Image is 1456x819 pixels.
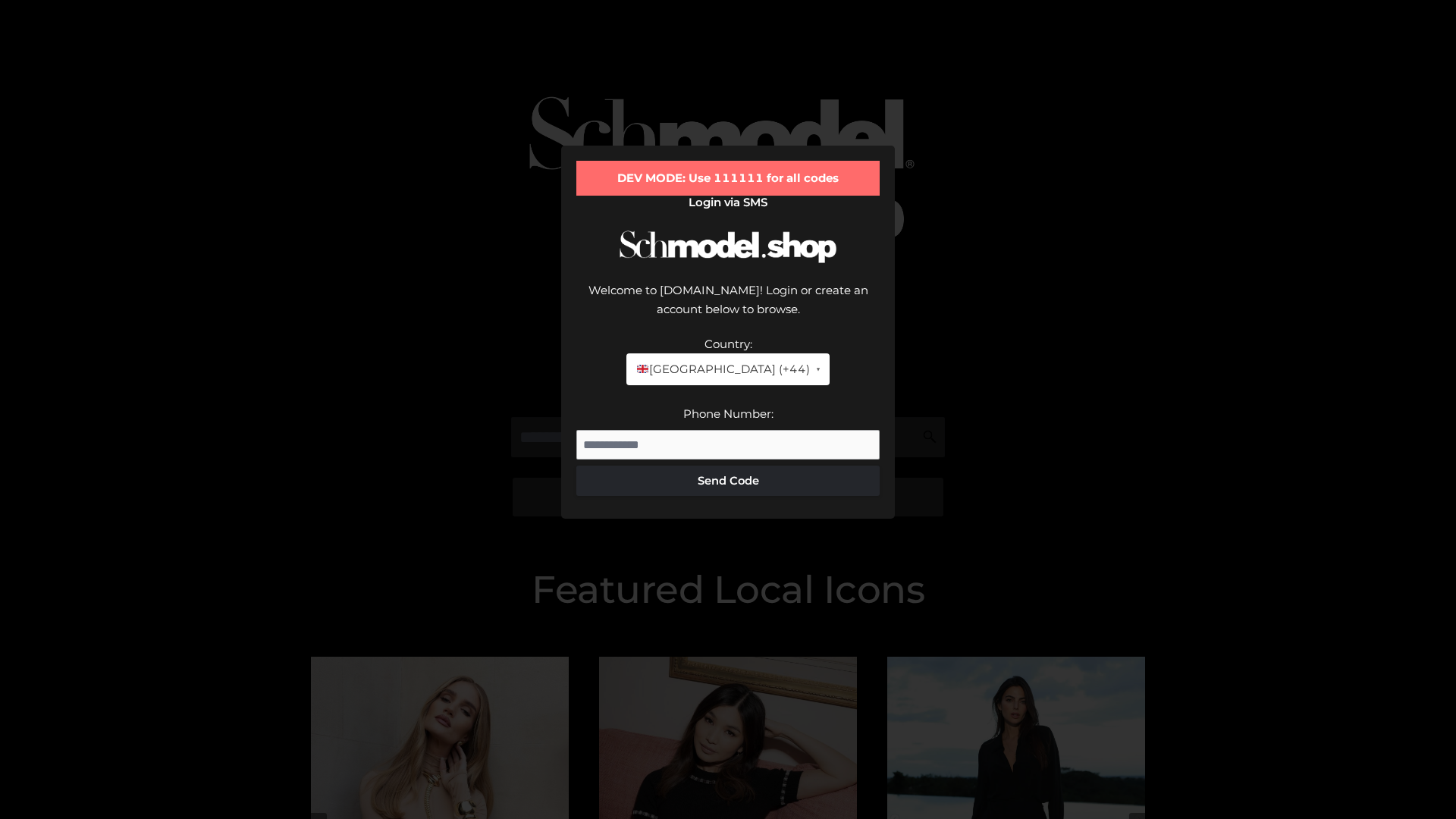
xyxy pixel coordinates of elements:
label: Country: [704,337,752,351]
h2: Login via SMS [576,196,880,209]
span: [GEOGRAPHIC_DATA] (+44) [635,359,809,379]
label: Phone Number: [683,406,773,421]
div: Welcome to [DOMAIN_NAME]! Login or create an account below to browse. [576,281,880,334]
img: Schmodel Logo [614,217,842,277]
button: Send Code [576,466,880,496]
img: 🇬🇧 [637,363,648,375]
div: DEV MODE: Use 111111 for all codes [576,161,880,196]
